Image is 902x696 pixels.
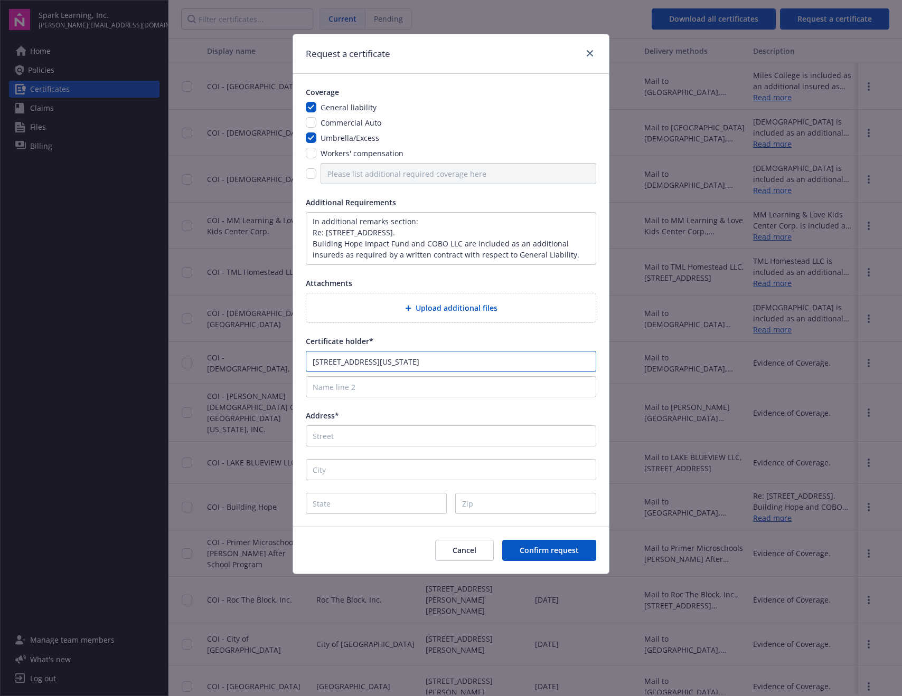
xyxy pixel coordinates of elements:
[306,47,390,61] h1: Request a certificate
[306,278,352,288] span: Attachments
[306,411,339,421] span: Address*
[321,148,403,158] span: Workers' compensation
[306,336,373,346] span: Certificate holder*
[306,293,596,323] div: Upload additional files
[306,425,596,446] input: Street
[502,540,596,561] button: Confirm request
[435,540,494,561] button: Cancel
[306,351,596,372] input: Name line 1
[306,87,339,97] span: Coverage
[306,493,447,514] input: State
[321,163,596,184] input: Please list additional required coverage here
[455,493,596,514] input: Zip
[520,545,579,555] span: Confirm request
[321,102,377,112] span: General liability
[321,133,379,143] span: Umbrella/Excess
[584,47,596,60] a: close
[306,376,596,397] input: Name line 2
[306,212,596,265] textarea: In additional remarks section: Re: [STREET_ADDRESS]. Building Hope Impact Fund and COBO LLC are i...
[321,118,381,128] span: Commercial Auto
[306,459,596,480] input: City
[416,302,497,313] span: Upload additional files
[306,197,396,207] span: Additional Requirements
[453,545,476,555] span: Cancel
